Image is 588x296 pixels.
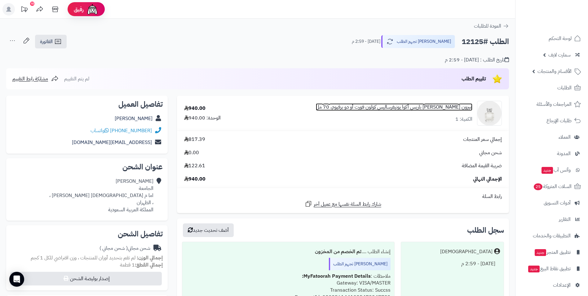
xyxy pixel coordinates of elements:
span: 817.39 [184,136,205,143]
div: [PERSON_NAME] تجهيز الطلب [329,258,391,270]
span: ضريبة القيمة المضافة [462,162,502,169]
span: طلبات الإرجاع [546,116,572,125]
span: رفيق [74,6,84,13]
span: جديد [542,167,553,174]
span: تطبيق نقاط البيع [528,264,571,273]
a: أدوات التسويق [519,195,584,210]
button: إصدار بوليصة الشحن [10,272,162,285]
span: تطبيق المتجر [534,248,571,257]
span: الفاتورة [40,38,53,45]
span: الأقسام والمنتجات [537,67,572,76]
span: السلات المتروكة [533,182,572,191]
div: [PERSON_NAME] الجامعة اما م [DEMOGRAPHIC_DATA] [PERSON_NAME] ، ، الظهران المملكة العربية السعودية [49,178,153,213]
div: شحن مجاني [99,245,150,252]
span: 940.00 [184,176,206,183]
span: المراجعات والأسئلة [537,100,572,109]
a: [PHONE_NUMBER] [110,127,152,134]
a: الطلبات [519,80,584,95]
span: جديد [535,249,546,256]
a: التطبيقات والخدمات [519,228,584,243]
span: الإجمالي النهائي [473,176,502,183]
div: [DEMOGRAPHIC_DATA] [440,248,493,255]
a: واتساب [91,127,109,134]
div: 10 [30,2,34,6]
a: الإعدادات [519,278,584,293]
span: العودة للطلبات [474,22,501,30]
span: لم يتم التقييم [64,75,89,83]
div: 940.00 [184,105,206,112]
span: 122.61 [184,162,205,169]
span: العملاء [559,133,571,141]
a: السلات المتروكة25 [519,179,584,194]
div: تاريخ الطلب : [DATE] - 2:59 م [445,56,509,64]
span: شحن مجاني [479,149,502,156]
h2: تفاصيل العميل [11,101,163,108]
a: مشاركة رابط التقييم [12,75,59,83]
div: الوحدة: 940.00 [184,114,221,122]
span: إجمالي سعر المنتجات [463,136,502,143]
a: لوحة التحكم [519,31,584,46]
a: تطبيق نقاط البيعجديد [519,261,584,276]
button: [PERSON_NAME] تجهيز الطلب [381,35,455,48]
h2: تفاصيل الشحن [11,230,163,238]
div: إنشاء الطلب .... [186,246,391,258]
span: وآتس آب [541,166,571,174]
img: logo-2.png [546,14,582,27]
h3: سجل الطلب [467,226,504,234]
a: وآتس آبجديد [519,163,584,177]
button: أضف تحديث جديد [183,223,234,237]
img: 1746862230-3700559610992-maison-francis-kurkdjian-paris-maison-francis-kurkdjian-paris-aqua-unive... [477,101,502,126]
b: تم الخصم من المخزون [315,248,361,255]
span: لم تقم بتحديد أوزان للمنتجات ، وزن افتراضي للكل 1 كجم [31,254,135,262]
span: سمارت لايف [548,51,571,59]
strong: إجمالي الوزن: [137,254,163,262]
a: العملاء [519,130,584,145]
img: ai-face.png [86,3,99,16]
h2: الطلب #12125 [462,35,509,48]
span: مشاركة رابط التقييم [12,75,48,83]
div: Open Intercom Messenger [9,272,24,287]
span: جديد [528,266,540,272]
strong: إجمالي القطع: [135,261,163,269]
span: لوحة التحكم [549,34,572,43]
a: المدونة [519,146,584,161]
div: رابط السلة [179,193,506,200]
span: التقارير [559,215,571,224]
span: الإعدادات [553,281,571,289]
span: أدوات التسويق [544,199,571,207]
small: [DATE] - 2:59 م [352,38,380,45]
span: ( شحن مجاني ) [99,244,128,252]
a: العودة للطلبات [474,22,509,30]
span: تقييم الطلب [462,75,486,83]
a: شارك رابط السلة نفسها مع عميل آخر [305,200,381,208]
div: [DATE] - 2:59 م [405,258,500,270]
a: طلبات الإرجاع [519,113,584,128]
h2: عنوان الشحن [11,163,163,171]
div: الكمية: 1 [455,116,472,123]
span: التطبيقات والخدمات [533,231,571,240]
a: ميزون [PERSON_NAME] باريس أكوا يونيفرساليس كولون فورت أو دو برفيوم، 70 مل [316,104,472,111]
span: المدونة [557,149,571,158]
span: الطلبات [557,83,572,92]
a: تحديثات المنصة [16,3,32,17]
small: 1 قطعة [120,261,163,269]
span: 25 [534,183,543,191]
a: الفاتورة [35,35,67,48]
span: شارك رابط السلة نفسها مع عميل آخر [314,201,381,208]
a: تطبيق المتجرجديد [519,245,584,260]
b: MyFatoorah Payment Details: [302,272,371,280]
a: [EMAIL_ADDRESS][DOMAIN_NAME] [72,139,152,146]
a: التقارير [519,212,584,227]
a: المراجعات والأسئلة [519,97,584,112]
a: [PERSON_NAME] [115,115,153,122]
span: 0.00 [184,149,199,156]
